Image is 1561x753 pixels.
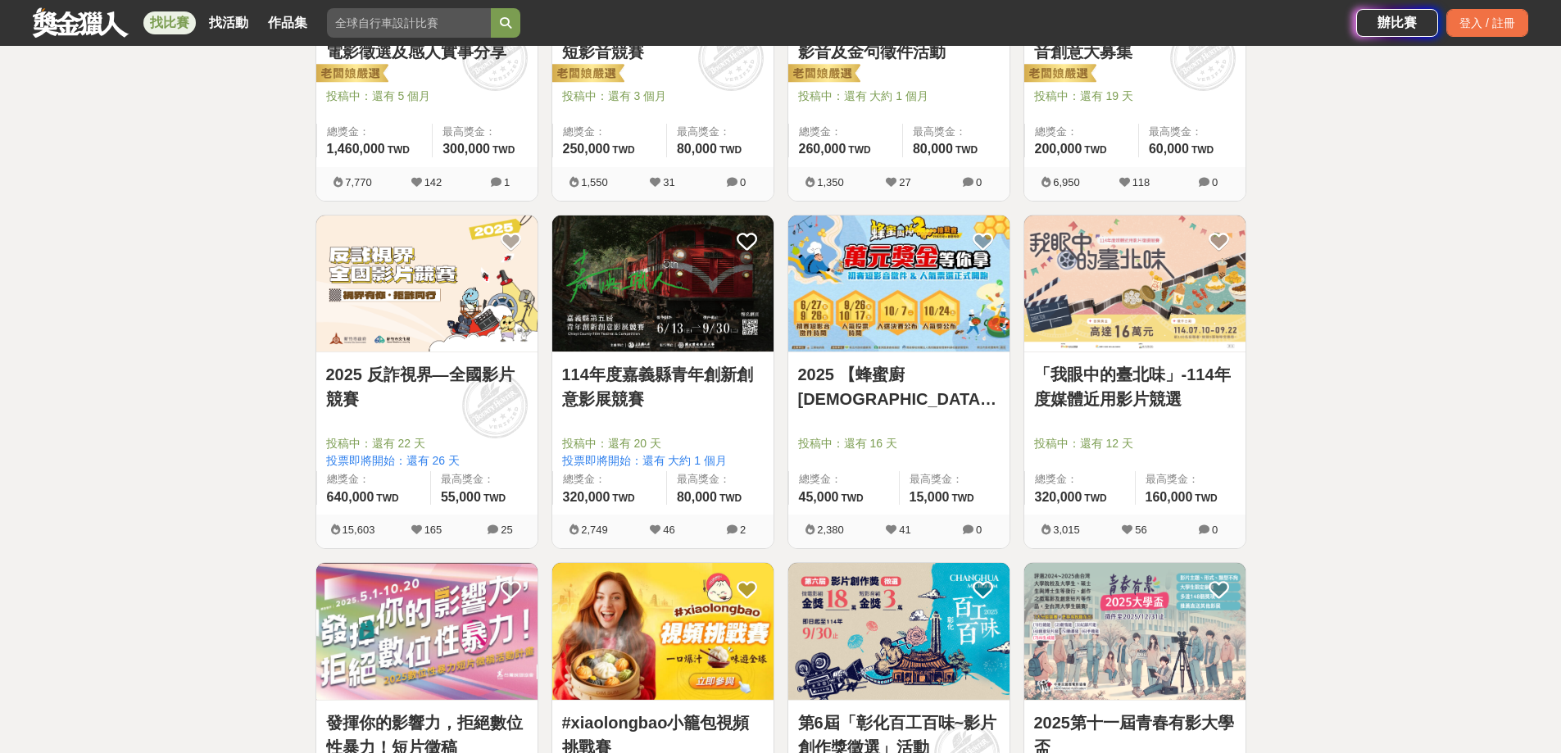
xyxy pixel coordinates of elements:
span: 最高獎金： [913,124,1000,140]
img: 老闆娘嚴選 [549,63,624,86]
span: 投稿中：還有 16 天 [798,435,1000,452]
span: 80,000 [677,142,717,156]
span: TWD [1195,492,1217,504]
span: 總獎金： [1035,471,1125,488]
span: 投票即將開始：還有 26 天 [326,452,528,469]
span: 27 [899,176,910,188]
a: Cover Image [788,563,1010,701]
span: 1,460,000 [327,142,385,156]
span: 200,000 [1035,142,1082,156]
span: 250,000 [563,142,610,156]
img: Cover Image [316,215,538,352]
span: 投稿中：還有 19 天 [1034,88,1236,105]
span: 最高獎金： [441,471,528,488]
span: 142 [424,176,442,188]
span: TWD [612,144,634,156]
a: 2025 反詐視界—全國影片競賽 [326,362,528,411]
img: Cover Image [1024,563,1246,700]
span: 41 [899,524,910,536]
span: 25 [501,524,512,536]
span: 總獎金： [799,471,889,488]
span: 320,000 [1035,490,1082,504]
span: 300,000 [442,142,490,156]
span: 總獎金： [327,471,420,488]
span: 投稿中：還有 5 個月 [326,88,528,105]
span: 總獎金： [563,124,656,140]
span: 80,000 [677,490,717,504]
span: TWD [719,144,742,156]
span: 投票即將開始：還有 大約 1 個月 [562,452,764,469]
a: Cover Image [1024,563,1246,701]
span: 2,749 [581,524,608,536]
span: 0 [976,176,982,188]
span: 6,950 [1053,176,1080,188]
span: 7,770 [345,176,372,188]
span: 1,550 [581,176,608,188]
span: TWD [492,144,515,156]
span: 總獎金： [327,124,423,140]
img: Cover Image [552,563,774,700]
span: TWD [955,144,978,156]
span: 46 [663,524,674,536]
span: 最高獎金： [677,471,764,488]
span: 總獎金： [1035,124,1128,140]
span: 165 [424,524,442,536]
span: 投稿中：還有 大約 1 個月 [798,88,1000,105]
span: 最高獎金： [442,124,527,140]
span: 最高獎金： [910,471,1000,488]
span: 0 [740,176,746,188]
a: 2025 【蜂蜜廚[DEMOGRAPHIC_DATA]2挑戰賽】初賽短影音徵件&人氣票選正式開跑！ [798,362,1000,411]
img: 老闆娘嚴選 [785,63,860,86]
img: 老闆娘嚴選 [1021,63,1096,86]
img: Cover Image [1024,215,1246,352]
span: 80,000 [913,142,953,156]
span: 1 [504,176,510,188]
a: Cover Image [1024,215,1246,353]
span: TWD [1084,492,1106,504]
img: Cover Image [788,215,1010,352]
span: 投稿中：還有 20 天 [562,435,764,452]
input: 全球自行車設計比賽 [327,8,491,38]
span: TWD [376,492,398,504]
span: 31 [663,176,674,188]
span: TWD [719,492,742,504]
span: 260,000 [799,142,846,156]
a: 作品集 [261,11,314,34]
img: Cover Image [316,563,538,700]
a: Cover Image [552,563,774,701]
span: 60,000 [1149,142,1189,156]
span: 1,350 [817,176,844,188]
span: 15,000 [910,490,950,504]
span: 投稿中：還有 3 個月 [562,88,764,105]
span: TWD [951,492,973,504]
a: 找活動 [202,11,255,34]
a: 找比賽 [143,11,196,34]
img: 老闆娘嚴選 [313,63,388,86]
span: 45,000 [799,490,839,504]
img: Cover Image [552,215,774,352]
img: Cover Image [788,563,1010,700]
a: Cover Image [316,563,538,701]
span: 總獎金： [799,124,892,140]
a: Cover Image [552,215,774,353]
a: 辦比賽 [1356,9,1438,37]
span: 最高獎金： [1146,471,1236,488]
span: 55,000 [441,490,481,504]
span: 56 [1135,524,1146,536]
span: 2,380 [817,524,844,536]
span: 118 [1132,176,1150,188]
a: 「我眼中的臺北味」-114年度媒體近用影片競選 [1034,362,1236,411]
span: 2 [740,524,746,536]
span: 0 [1212,524,1218,536]
span: 0 [1212,176,1218,188]
span: TWD [1084,144,1106,156]
span: TWD [1191,144,1214,156]
span: 最高獎金： [1149,124,1236,140]
a: Cover Image [316,215,538,353]
span: TWD [848,144,870,156]
a: 114年度嘉義縣青年創新創意影展競賽 [562,362,764,411]
span: 160,000 [1146,490,1193,504]
span: TWD [388,144,410,156]
span: 投稿中：還有 12 天 [1034,435,1236,452]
